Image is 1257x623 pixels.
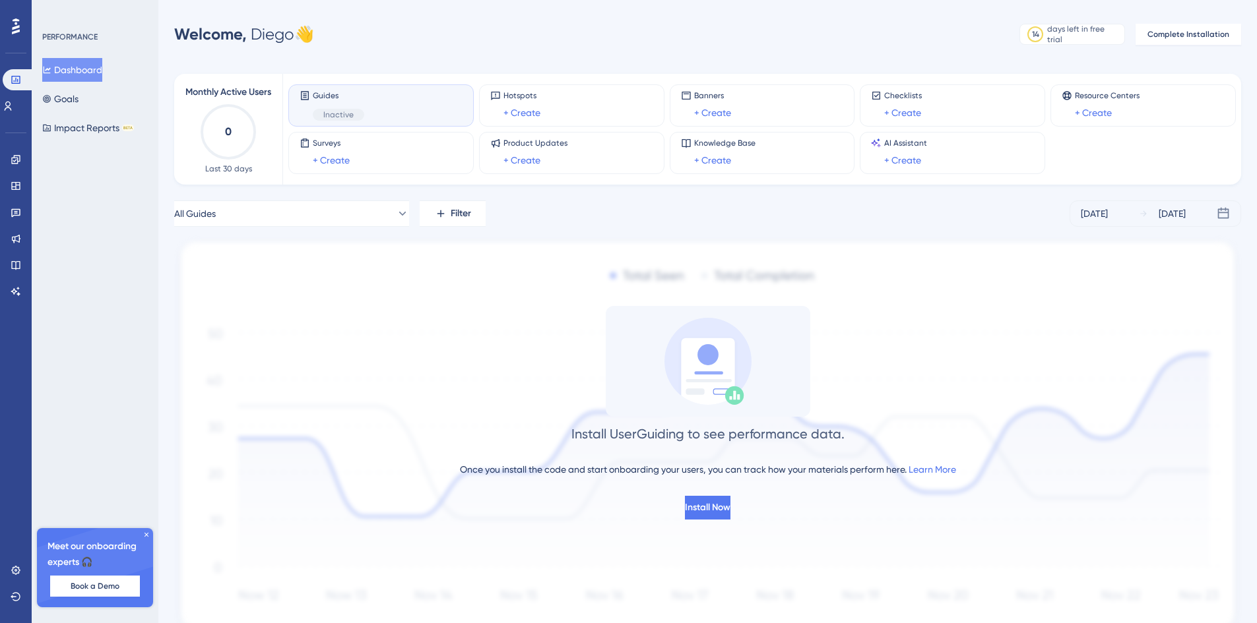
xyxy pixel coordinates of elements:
div: days left in free trial [1047,24,1120,45]
span: Meet our onboarding experts 🎧 [48,539,143,570]
span: Resource Centers [1075,90,1140,101]
div: 14 [1032,29,1039,40]
span: Inactive [323,109,354,120]
span: Last 30 days [205,163,252,174]
div: PERFORMANCE [42,32,98,42]
a: + Create [694,105,731,121]
div: [DATE] [1159,206,1186,222]
span: All Guides [174,206,216,222]
span: Knowledge Base [694,138,756,148]
a: + Create [884,152,921,168]
div: [DATE] [1081,206,1108,222]
div: BETA [122,125,134,131]
button: Goals [42,87,79,111]
button: Filter [420,200,486,227]
span: Banners [694,90,731,101]
a: Learn More [909,464,956,475]
button: Book a Demo [50,576,140,597]
span: Guides [313,90,364,101]
button: Dashboard [42,58,102,82]
span: Install Now [685,500,730,516]
span: Product Updates [503,138,567,148]
span: Welcome, [174,24,247,44]
div: Diego 👋 [174,24,314,45]
span: Checklists [884,90,922,101]
button: Impact ReportsBETA [42,116,134,140]
div: Once you install the code and start onboarding your users, you can track how your materials perfo... [460,461,956,477]
text: 0 [225,125,232,138]
span: AI Assistant [884,138,927,148]
button: All Guides [174,200,409,227]
a: + Create [694,152,731,168]
a: + Create [1075,105,1112,121]
a: + Create [884,105,921,121]
span: Complete Installation [1147,29,1229,40]
span: Monthly Active Users [185,84,271,100]
div: Install UserGuiding to see performance data. [571,425,845,443]
a: + Create [503,152,540,168]
span: Filter [451,206,471,222]
a: + Create [503,105,540,121]
span: Hotspots [503,90,540,101]
span: Book a Demo [71,581,119,591]
a: + Create [313,152,350,168]
span: Surveys [313,138,350,148]
button: Install Now [685,496,730,519]
button: Complete Installation [1136,24,1241,45]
